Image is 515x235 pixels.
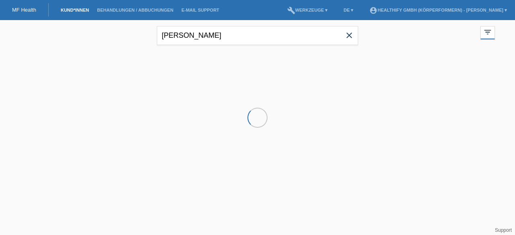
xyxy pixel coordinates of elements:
a: E-Mail Support [177,8,223,12]
i: account_circle [369,6,377,14]
i: close [344,31,354,40]
i: filter_list [483,28,492,37]
a: Behandlungen / Abbuchungen [93,8,177,12]
a: Support [495,227,512,233]
a: MF Health [12,7,36,13]
i: build [287,6,295,14]
a: DE ▾ [340,8,357,12]
a: account_circleHealthify GmbH (Körperformern) - [PERSON_NAME] ▾ [365,8,511,12]
a: buildWerkzeuge ▾ [283,8,332,12]
a: Kund*innen [57,8,93,12]
input: Suche... [157,26,358,45]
